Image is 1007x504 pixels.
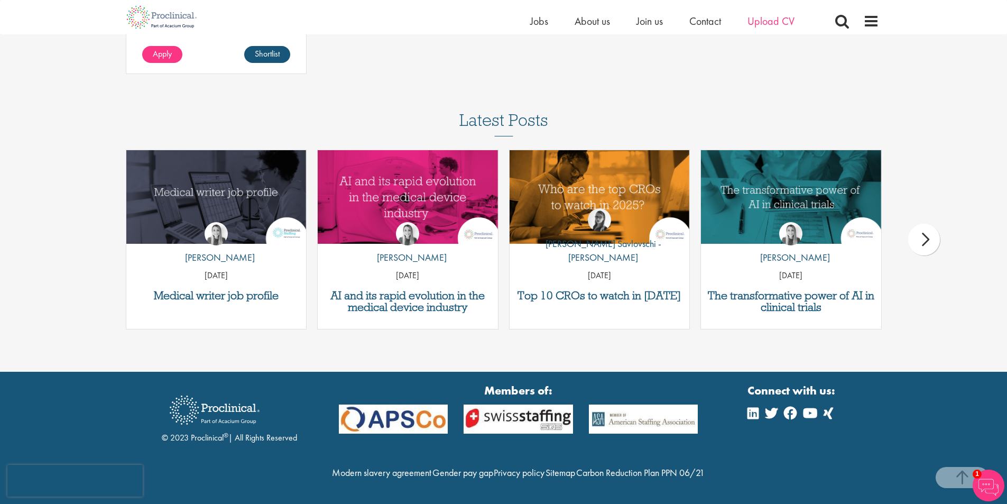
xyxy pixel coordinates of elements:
[142,46,182,63] a: Apply
[162,388,297,444] div: © 2023 Proclinical | All Rights Reserved
[456,405,581,434] img: APSCo
[546,466,575,479] a: Sitemap
[747,382,837,399] strong: Connect with us:
[752,222,830,270] a: Hannah Burke [PERSON_NAME]
[575,14,610,28] a: About us
[177,222,255,270] a: Hannah Burke [PERSON_NAME]
[459,111,548,136] h3: Latest Posts
[973,470,1004,501] img: Chatbot
[581,405,706,434] img: APSCo
[973,470,982,479] span: 1
[576,466,705,479] a: Carbon Reduction Plan PPN 06/21
[752,251,830,264] p: [PERSON_NAME]
[318,150,498,244] img: AI and Its Impact on the Medical Device Industry | Proclinical
[510,208,690,269] a: Theodora Savlovschi - Wicks [PERSON_NAME] Savlovschi - [PERSON_NAME]
[162,388,267,432] img: Proclinical Recruitment
[244,46,290,63] a: Shortlist
[7,465,143,497] iframe: reCAPTCHA
[318,270,498,282] p: [DATE]
[701,270,881,282] p: [DATE]
[530,14,548,28] a: Jobs
[369,251,447,264] p: [PERSON_NAME]
[510,150,690,244] a: Link to a post
[369,222,447,270] a: Hannah Burke [PERSON_NAME]
[205,222,228,245] img: Hannah Burke
[332,466,431,479] a: Modern slavery agreement
[588,208,611,232] img: Theodora Savlovschi - Wicks
[515,290,685,301] a: Top 10 CROs to watch in [DATE]
[396,222,419,245] img: Hannah Burke
[224,431,228,439] sup: ®
[747,14,794,28] a: Upload CV
[339,382,698,399] strong: Members of:
[510,237,690,264] p: [PERSON_NAME] Savlovschi - [PERSON_NAME]
[689,14,721,28] a: Contact
[331,405,456,434] img: APSCo
[779,222,802,245] img: Hannah Burke
[494,466,544,479] a: Privacy policy
[153,48,172,59] span: Apply
[132,290,301,301] a: Medical writer job profile
[126,150,307,244] img: Medical writer job profile
[706,290,876,313] a: The transformative power of AI in clinical trials
[126,150,307,244] a: Link to a post
[510,270,690,282] p: [DATE]
[636,14,663,28] a: Join us
[126,270,307,282] p: [DATE]
[510,150,690,244] img: Top 10 CROs 2025 | Proclinical
[318,150,498,244] a: Link to a post
[323,290,493,313] a: AI and its rapid evolution in the medical device industry
[177,251,255,264] p: [PERSON_NAME]
[701,150,881,244] img: The Transformative Power of AI in Clinical Trials | Proclinical
[908,224,940,255] div: next
[701,150,881,244] a: Link to a post
[432,466,493,479] a: Gender pay gap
